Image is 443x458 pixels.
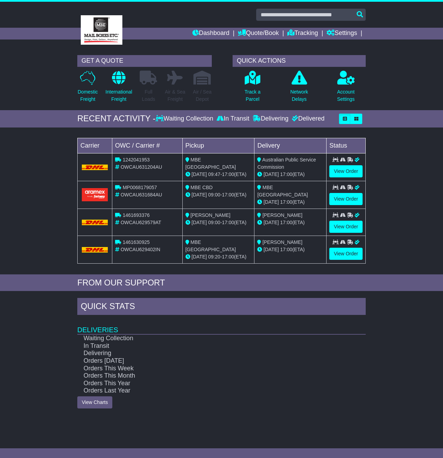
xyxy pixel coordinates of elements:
span: 09:00 [208,220,220,225]
td: Orders This Month [77,372,338,380]
td: Carrier [78,138,112,153]
span: 17:00 [280,199,292,205]
td: Delivering [77,350,338,357]
a: View Charts [77,396,112,408]
td: Orders This Year [77,380,338,387]
img: DHL.png [82,220,108,225]
div: GET A QUOTE [77,55,212,67]
a: View Order [329,221,363,233]
span: 17:00 [222,192,234,197]
span: 1242041953 [123,157,150,162]
span: [PERSON_NAME] [191,212,231,218]
span: [DATE] [263,199,279,205]
p: International Freight [105,88,132,103]
span: MBE [GEOGRAPHIC_DATA] [185,157,236,170]
span: 1461630925 [123,239,150,245]
p: Full Loads [140,88,157,103]
span: 17:00 [222,254,234,259]
td: Waiting Collection [77,334,338,342]
p: Account Settings [337,88,355,103]
span: [DATE] [263,171,279,177]
span: MBE [GEOGRAPHIC_DATA] [185,239,236,252]
td: Deliveries [77,317,366,334]
div: Waiting Collection [156,115,215,123]
td: OWC / Carrier # [112,138,183,153]
a: AccountSettings [337,70,355,107]
p: Track a Parcel [244,88,260,103]
img: DHL.png [82,247,108,253]
a: InternationalFreight [105,70,132,107]
a: Settings [327,28,357,39]
a: View Order [329,193,363,205]
td: Delivery [254,138,327,153]
span: 17:00 [280,247,292,252]
td: Orders [DATE] [77,357,338,365]
div: FROM OUR SUPPORT [77,278,366,288]
td: Orders This Week [77,365,338,372]
a: Dashboard [192,28,229,39]
div: (ETA) [257,171,323,178]
span: Australian Public Service Commission [257,157,316,170]
div: Delivered [290,115,324,123]
span: [DATE] [192,254,207,259]
span: [DATE] [263,247,279,252]
span: 1461693376 [123,212,150,218]
span: MBE CBD [191,185,213,190]
p: Air / Sea Depot [193,88,212,103]
span: OWCAU629402IN [121,247,160,252]
span: OWCAU631684AU [121,192,162,197]
span: 17:00 [280,171,292,177]
div: Quick Stats [77,298,366,317]
td: In Transit [77,342,338,350]
span: [PERSON_NAME] [262,239,302,245]
p: Network Delays [290,88,308,103]
a: NetworkDelays [290,70,308,107]
span: 17:00 [280,220,292,225]
span: [DATE] [192,192,207,197]
span: OWCAU629579AT [121,220,161,225]
span: MBE [GEOGRAPHIC_DATA] [257,185,308,197]
span: [DATE] [263,220,279,225]
span: OWCAU631204AU [121,164,162,170]
td: Orders Last Year [77,387,338,395]
img: Aramex.png [82,188,108,201]
span: 09:47 [208,171,220,177]
td: Status [327,138,366,153]
a: Track aParcel [244,70,261,107]
p: Air & Sea Freight [165,88,185,103]
div: Delivering [251,115,290,123]
span: 09:00 [208,192,220,197]
div: (ETA) [257,219,323,226]
a: Quote/Book [238,28,279,39]
span: [DATE] [192,220,207,225]
div: QUICK ACTIONS [233,55,366,67]
span: 09:20 [208,254,220,259]
div: - (ETA) [185,171,252,178]
a: DomesticFreight [77,70,98,107]
div: (ETA) [257,246,323,253]
img: DHL.png [82,165,108,170]
span: 17:00 [222,171,234,177]
div: - (ETA) [185,191,252,199]
a: View Order [329,248,363,260]
span: [PERSON_NAME] [262,212,302,218]
div: - (ETA) [185,219,252,226]
p: Domestic Freight [78,88,98,103]
a: View Order [329,165,363,177]
span: [DATE] [192,171,207,177]
td: Pickup [182,138,254,153]
div: RECENT ACTIVITY - [77,114,156,124]
a: Tracking [287,28,318,39]
span: MP0068179057 [123,185,157,190]
div: In Transit [215,115,251,123]
div: - (ETA) [185,253,252,261]
span: 17:00 [222,220,234,225]
div: (ETA) [257,199,323,206]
